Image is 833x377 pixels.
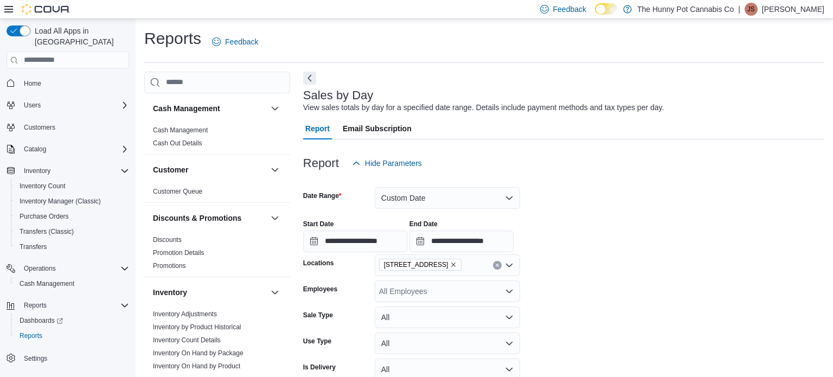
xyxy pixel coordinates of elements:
label: Locations [303,259,334,267]
button: Operations [2,261,133,276]
button: Clear input [493,261,502,270]
button: Inventory Count [11,178,133,194]
a: Inventory Count Details [153,336,221,344]
a: Transfers (Classic) [15,225,78,238]
span: Report [305,118,330,139]
div: Discounts & Promotions [144,233,290,277]
span: Inventory by Product Historical [153,323,241,331]
a: Cash Management [15,277,79,290]
button: Inventory [153,287,266,298]
span: Reports [24,301,47,310]
a: Inventory On Hand by Package [153,349,244,357]
button: Reports [11,328,133,343]
button: Hide Parameters [348,152,426,174]
button: Purchase Orders [11,209,133,224]
div: Cash Management [144,124,290,154]
span: Home [20,76,129,90]
button: Cash Management [268,102,281,115]
span: Inventory Count Details [153,336,221,344]
span: Transfers (Classic) [20,227,74,236]
label: Employees [303,285,337,293]
span: Cash Management [153,126,208,135]
span: Email Subscription [343,118,412,139]
span: Feedback [225,36,258,47]
button: Settings [2,350,133,366]
span: Purchase Orders [20,212,69,221]
label: Sale Type [303,311,333,320]
p: The Hunny Pot Cannabis Co [637,3,734,16]
span: Home [24,79,41,88]
span: Reports [20,331,42,340]
span: 2500 Hurontario St [379,259,462,271]
button: Open list of options [505,287,514,296]
span: Inventory On Hand by Product [153,362,240,370]
button: Operations [20,262,60,275]
span: Hide Parameters [365,158,422,169]
span: Customers [20,120,129,134]
button: All [375,306,520,328]
button: Cash Management [153,103,266,114]
span: Inventory On Hand by Package [153,349,244,357]
a: Promotions [153,262,186,270]
a: Customers [20,121,60,134]
a: Purchase Orders [15,210,73,223]
span: Customers [24,123,55,132]
a: Reports [15,329,47,342]
button: Inventory [2,163,133,178]
h3: Discounts & Promotions [153,213,241,223]
span: Inventory [24,167,50,175]
h3: Cash Management [153,103,220,114]
h3: Inventory [153,287,187,298]
a: Inventory Manager (Classic) [15,195,105,208]
span: Users [20,99,129,112]
span: Transfers (Classic) [15,225,129,238]
span: Transfers [20,242,47,251]
h1: Reports [144,28,201,49]
button: Inventory [20,164,55,177]
label: Is Delivery [303,363,336,372]
span: Customer Queue [153,187,202,196]
a: Inventory Count [15,180,70,193]
span: Purchase Orders [15,210,129,223]
p: | [738,3,740,16]
input: Press the down key to open a popover containing a calendar. [303,231,407,252]
span: Load All Apps in [GEOGRAPHIC_DATA] [30,25,129,47]
button: Transfers (Classic) [11,224,133,239]
span: Inventory Manager (Classic) [15,195,129,208]
button: All [375,333,520,354]
a: Home [20,77,46,90]
h3: Sales by Day [303,89,374,102]
span: Promotion Details [153,248,204,257]
label: Use Type [303,337,331,346]
span: Users [24,101,41,110]
a: Customer Queue [153,188,202,195]
span: Inventory Count [20,182,66,190]
button: Catalog [2,142,133,157]
span: Dashboards [15,314,129,327]
span: Reports [15,329,129,342]
button: Next [303,72,316,85]
label: Start Date [303,220,334,228]
button: Catalog [20,143,50,156]
span: Transfers [15,240,129,253]
input: Dark Mode [595,3,618,15]
span: Cash Out Details [153,139,202,148]
span: Settings [24,354,47,363]
a: Cash Management [153,126,208,134]
div: Customer [144,185,290,202]
span: Catalog [24,145,46,154]
img: Cova [22,4,71,15]
span: Inventory Adjustments [153,310,217,318]
span: JS [747,3,755,16]
h3: Report [303,157,339,170]
span: Feedback [553,4,586,15]
button: Discounts & Promotions [268,212,281,225]
span: Inventory [20,164,129,177]
button: Inventory Manager (Classic) [11,194,133,209]
span: Inventory Count [15,180,129,193]
button: Transfers [11,239,133,254]
label: Date Range [303,191,342,200]
div: View sales totals by day for a specified date range. Details include payment methods and tax type... [303,102,664,113]
span: Discounts [153,235,182,244]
